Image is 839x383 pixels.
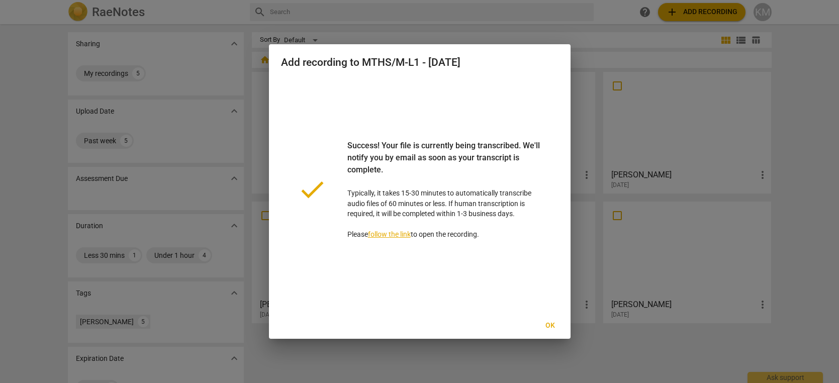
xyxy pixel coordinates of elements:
div: Success! Your file is currently being transcribed. We'll notify you by email as soon as your tran... [347,140,542,188]
button: Ok [534,317,567,335]
p: Typically, it takes 15-30 minutes to automatically transcribe audio files of 60 minutes or less. ... [347,140,542,240]
a: follow the link [368,230,411,238]
h2: Add recording to MTHS/M-L1 - [DATE] [281,56,558,69]
span: Ok [542,321,558,331]
span: done [297,174,327,205]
